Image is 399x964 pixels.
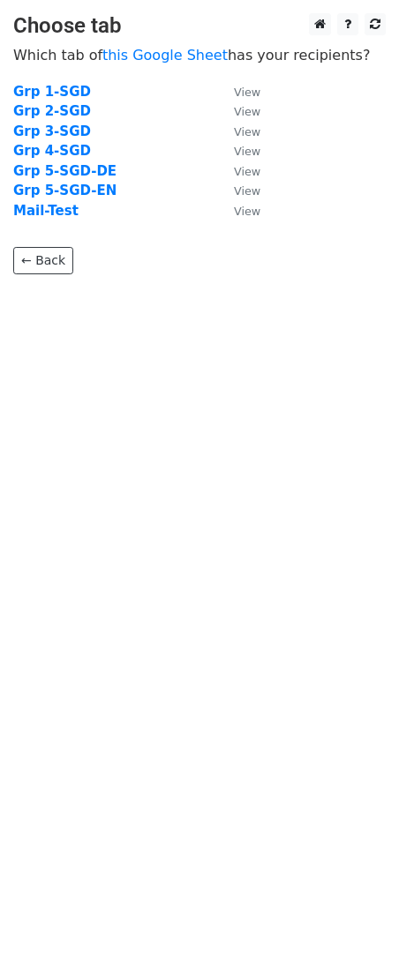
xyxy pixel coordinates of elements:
small: View [234,86,260,99]
h3: Choose tab [13,13,386,39]
a: Grp 5-SGD-EN [13,183,117,198]
a: Grp 2-SGD [13,103,91,119]
a: Grp 4-SGD [13,143,91,159]
small: View [234,184,260,198]
a: Mail-Test [13,203,79,219]
small: View [234,105,260,118]
a: View [216,84,260,100]
small: View [234,125,260,138]
a: Grp 5-SGD-DE [13,163,117,179]
small: View [234,165,260,178]
a: View [216,143,260,159]
a: View [216,123,260,139]
a: View [216,103,260,119]
a: ← Back [13,247,73,274]
a: View [216,203,260,219]
a: this Google Sheet [102,47,228,64]
small: View [234,145,260,158]
small: View [234,205,260,218]
a: Grp 1-SGD [13,84,91,100]
p: Which tab of has your recipients? [13,46,386,64]
a: View [216,163,260,179]
a: Grp 3-SGD [13,123,91,139]
a: View [216,183,260,198]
